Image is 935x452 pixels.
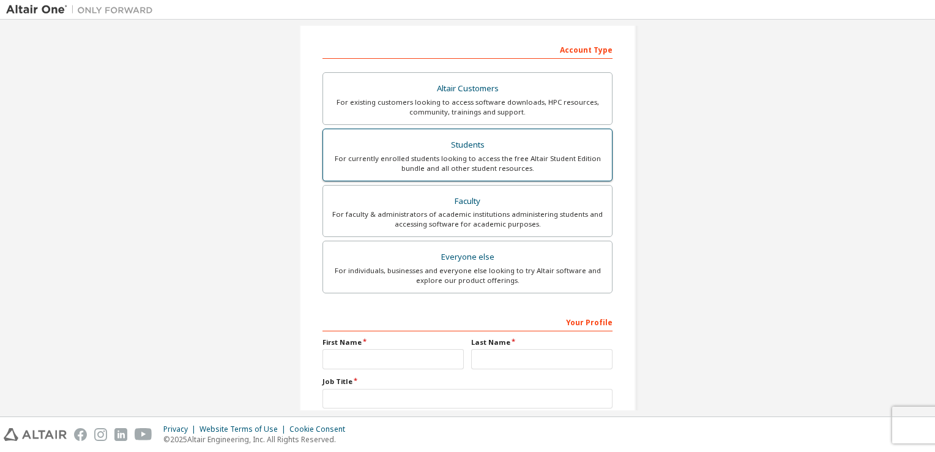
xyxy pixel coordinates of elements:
[330,154,605,173] div: For currently enrolled students looking to access the free Altair Student Edition bundle and all ...
[163,434,352,445] p: © 2025 Altair Engineering, Inc. All Rights Reserved.
[4,428,67,441] img: altair_logo.svg
[135,428,152,441] img: youtube.svg
[330,266,605,285] div: For individuals, businesses and everyone else looking to try Altair software and explore our prod...
[330,137,605,154] div: Students
[322,337,464,347] label: First Name
[114,428,127,441] img: linkedin.svg
[94,428,107,441] img: instagram.svg
[199,424,289,434] div: Website Terms of Use
[330,209,605,229] div: For faculty & administrators of academic institutions administering students and accessing softwa...
[74,428,87,441] img: facebook.svg
[471,337,613,347] label: Last Name
[330,80,605,97] div: Altair Customers
[330,97,605,117] div: For existing customers looking to access software downloads, HPC resources, community, trainings ...
[6,4,159,16] img: Altair One
[322,39,613,59] div: Account Type
[322,312,613,331] div: Your Profile
[163,424,199,434] div: Privacy
[322,377,613,386] label: Job Title
[330,249,605,266] div: Everyone else
[330,193,605,210] div: Faculty
[289,424,352,434] div: Cookie Consent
